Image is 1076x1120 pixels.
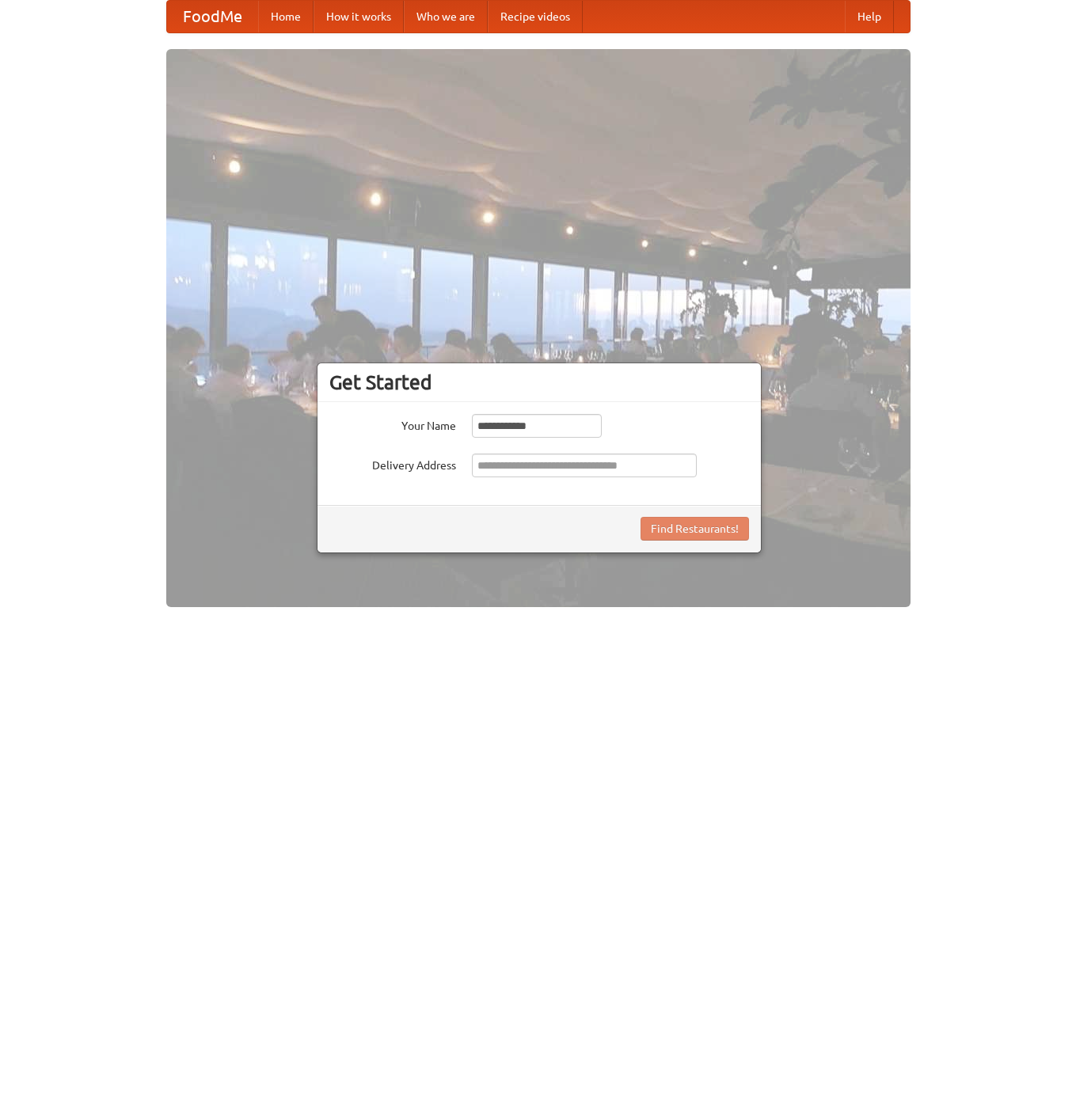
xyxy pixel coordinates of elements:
[488,1,583,32] a: Recipe videos
[329,454,456,473] label: Delivery Address
[404,1,488,32] a: Who we are
[167,1,258,32] a: FoodMe
[329,414,456,434] label: Your Name
[329,370,749,394] h3: Get Started
[845,1,894,32] a: Help
[314,1,404,32] a: How it works
[258,1,314,32] a: Home
[641,517,749,541] button: Find Restaurants!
